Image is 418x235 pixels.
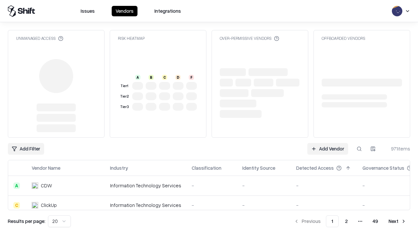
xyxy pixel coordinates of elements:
button: Issues [77,6,99,16]
div: - [192,182,232,189]
div: CDW [41,182,52,189]
nav: pagination [290,215,410,227]
div: - [296,202,352,209]
button: 49 [367,215,383,227]
div: Unmanaged Access [16,36,63,41]
div: - [192,202,232,209]
div: 971 items [384,145,410,152]
div: Tier 1 [119,83,130,89]
div: A [13,182,20,189]
div: A [135,75,140,80]
div: Over-Permissive Vendors [220,36,279,41]
div: Industry [110,164,128,171]
img: ClickUp [32,202,38,209]
div: ClickUp [41,202,57,209]
div: Information Technology Services [110,202,181,209]
div: Tier 2 [119,94,130,99]
button: 2 [340,215,353,227]
div: C [162,75,167,80]
button: Vendors [112,6,137,16]
div: Identity Source [242,164,275,171]
div: - [242,182,286,189]
div: Governance Status [362,164,404,171]
div: Vendor Name [32,164,60,171]
div: D [175,75,181,80]
button: 1 [326,215,339,227]
div: C [13,202,20,209]
div: Offboarded Vendors [322,36,365,41]
button: Next [385,215,410,227]
div: Information Technology Services [110,182,181,189]
button: Add Filter [8,143,44,155]
div: - [242,202,286,209]
div: F [189,75,194,80]
div: Classification [192,164,221,171]
img: CDW [32,182,38,189]
div: - [296,182,352,189]
div: B [149,75,154,80]
div: Risk Heatmap [118,36,145,41]
button: Integrations [151,6,185,16]
div: Tier 3 [119,104,130,110]
p: Results per page: [8,218,45,225]
a: Add Vendor [307,143,348,155]
div: Detected Access [296,164,334,171]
